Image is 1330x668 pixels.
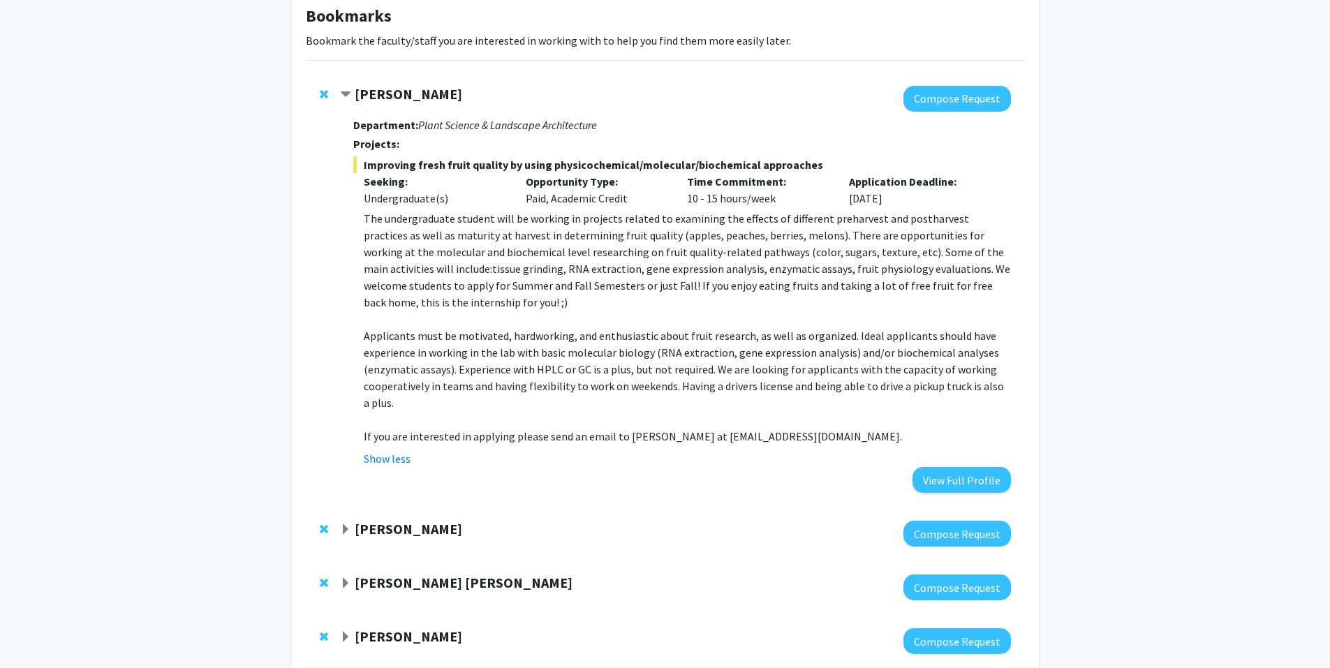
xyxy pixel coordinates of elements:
[353,118,418,132] strong: Department:
[353,156,1010,173] span: Improving fresh fruit quality by using physicochemical/molecular/biochemical approaches
[355,628,462,645] strong: [PERSON_NAME]
[306,6,1025,27] h1: Bookmarks
[320,89,328,100] span: Remove Macarena Farcuh Yuri from bookmarks
[903,521,1011,547] button: Compose Request to Ashley Mon
[320,577,328,588] span: Remove Daniel Rodriguez Leal from bookmarks
[320,631,328,642] span: Remove Colby Silvert from bookmarks
[515,173,677,207] div: Paid, Academic Credit
[364,450,411,467] button: Show less
[687,173,828,190] p: Time Commitment:
[306,32,1025,49] p: Bookmark the faculty/staff you are interested in working with to help you find them more easily l...
[355,574,572,591] strong: [PERSON_NAME] [PERSON_NAME]
[364,429,902,443] span: If you are interested in applying please send an email to [PERSON_NAME] at [EMAIL_ADDRESS][DOMAIN...
[677,173,838,207] div: 10 - 15 hours/week
[353,137,399,151] strong: Projects:
[320,524,328,535] span: Remove Ashley Mon from bookmarks
[364,173,505,190] p: Seeking:
[903,628,1011,654] button: Compose Request to Colby Silvert
[838,173,1000,207] div: [DATE]
[364,329,1004,410] span: Applicants must be motivated, hardworking, and enthusiastic about fruit research, as well as orga...
[340,524,351,535] span: Expand Ashley Mon Bookmark
[364,190,505,207] div: Undergraduate(s)
[340,89,351,101] span: Contract Macarena Farcuh Yuri Bookmark
[418,118,597,132] i: Plant Science & Landscape Architecture
[340,578,351,589] span: Expand Daniel Rodriguez Leal Bookmark
[526,173,667,190] p: Opportunity Type:
[849,173,990,190] p: Application Deadline:
[903,574,1011,600] button: Compose Request to Daniel Rodriguez Leal
[355,520,462,537] strong: [PERSON_NAME]
[355,85,462,103] strong: [PERSON_NAME]
[903,86,1011,112] button: Compose Request to Macarena Farcuh Yuri
[912,467,1011,493] button: View Full Profile
[364,211,1010,309] span: The undergraduate student will be working in projects related to examining the effects of differe...
[340,632,351,643] span: Expand Colby Silvert Bookmark
[10,605,59,658] iframe: Chat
